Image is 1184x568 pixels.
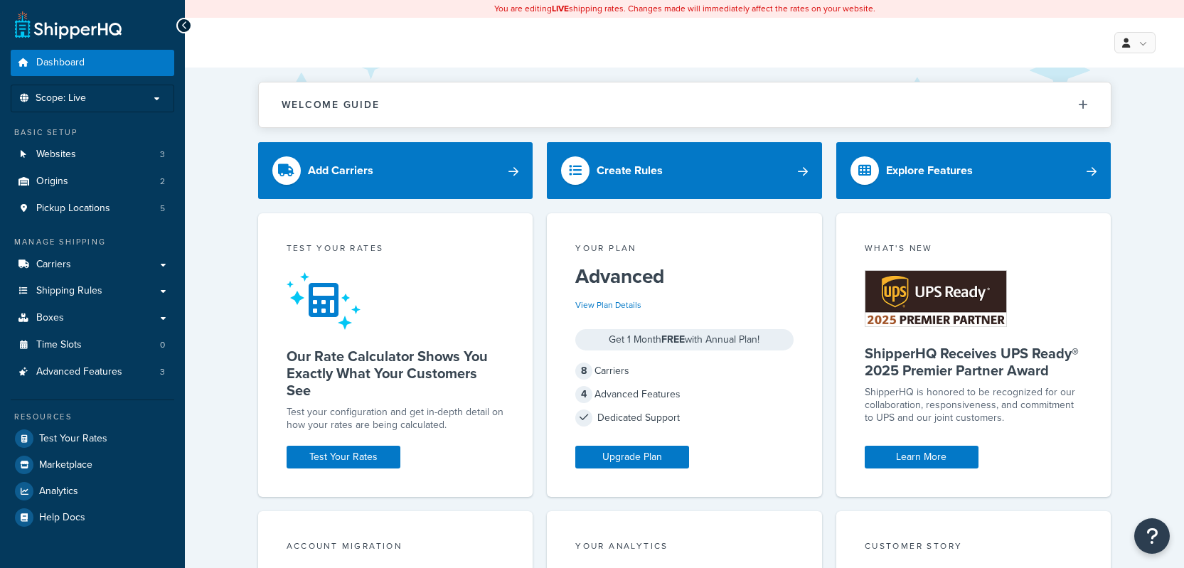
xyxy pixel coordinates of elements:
[11,168,174,195] a: Origins2
[547,142,822,199] a: Create Rules
[11,332,174,358] a: Time Slots0
[886,161,973,181] div: Explore Features
[575,385,794,404] div: Advanced Features
[259,82,1111,127] button: Welcome Guide
[575,386,592,403] span: 4
[11,359,174,385] li: Advanced Features
[36,285,102,297] span: Shipping Rules
[11,236,174,248] div: Manage Shipping
[11,305,174,331] a: Boxes
[11,195,174,222] a: Pickup Locations5
[36,312,64,324] span: Boxes
[36,149,76,161] span: Websites
[575,446,689,468] a: Upgrade Plan
[11,50,174,76] a: Dashboard
[552,2,569,15] b: LIVE
[11,141,174,168] li: Websites
[11,332,174,358] li: Time Slots
[287,242,505,258] div: Test your rates
[575,363,592,380] span: 8
[160,366,165,378] span: 3
[575,361,794,381] div: Carriers
[11,195,174,222] li: Pickup Locations
[865,345,1083,379] h5: ShipperHQ Receives UPS Ready® 2025 Premier Partner Award
[160,203,165,215] span: 5
[39,512,85,524] span: Help Docs
[575,265,794,288] h5: Advanced
[160,176,165,188] span: 2
[575,540,794,556] div: Your Analytics
[11,426,174,451] a: Test Your Rates
[36,57,85,69] span: Dashboard
[287,348,505,399] h5: Our Rate Calculator Shows You Exactly What Your Customers See
[36,176,68,188] span: Origins
[11,478,174,504] a: Analytics
[11,278,174,304] a: Shipping Rules
[258,142,533,199] a: Add Carriers
[36,366,122,378] span: Advanced Features
[160,339,165,351] span: 0
[11,252,174,278] a: Carriers
[308,161,373,181] div: Add Carriers
[575,242,794,258] div: Your Plan
[11,141,174,168] a: Websites3
[39,486,78,498] span: Analytics
[36,203,110,215] span: Pickup Locations
[39,433,107,445] span: Test Your Rates
[661,332,685,347] strong: FREE
[11,359,174,385] a: Advanced Features3
[865,446,978,468] a: Learn More
[11,168,174,195] li: Origins
[36,92,86,105] span: Scope: Live
[865,540,1083,556] div: Customer Story
[575,299,641,311] a: View Plan Details
[287,540,505,556] div: Account Migration
[287,446,400,468] a: Test Your Rates
[160,149,165,161] span: 3
[865,242,1083,258] div: What's New
[36,339,82,351] span: Time Slots
[11,505,174,530] a: Help Docs
[36,259,71,271] span: Carriers
[282,100,380,110] h2: Welcome Guide
[39,459,92,471] span: Marketplace
[11,127,174,139] div: Basic Setup
[287,406,505,432] div: Test your configuration and get in-depth detail on how your rates are being calculated.
[836,142,1111,199] a: Explore Features
[1134,518,1170,554] button: Open Resource Center
[575,408,794,428] div: Dedicated Support
[575,329,794,350] div: Get 1 Month with Annual Plan!
[865,386,1083,424] p: ShipperHQ is honored to be recognized for our collaboration, responsiveness, and commitment to UP...
[11,411,174,423] div: Resources
[597,161,663,181] div: Create Rules
[11,452,174,478] a: Marketplace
